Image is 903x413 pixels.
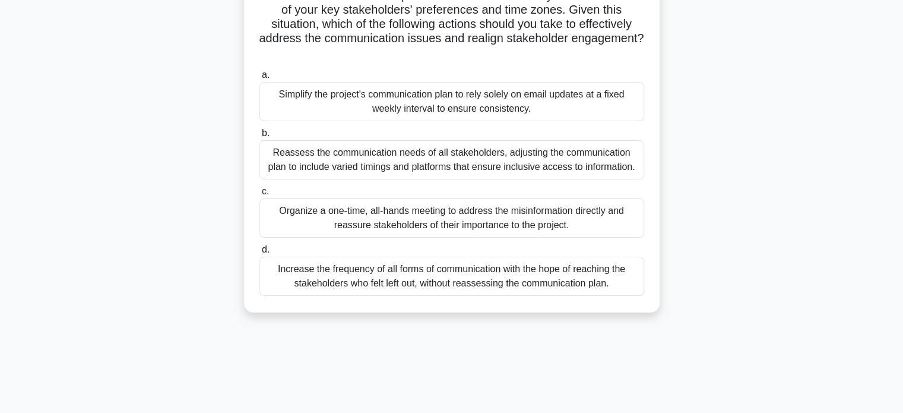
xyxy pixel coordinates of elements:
span: d. [262,244,270,254]
span: b. [262,128,270,138]
div: Reassess the communication needs of all stakeholders, adjusting the communication plan to include... [259,140,644,179]
div: Simplify the project's communication plan to rely solely on email updates at a fixed weekly inter... [259,82,644,121]
div: Increase the frequency of all forms of communication with the hope of reaching the stakeholders w... [259,257,644,296]
div: Organize a one-time, all-hands meeting to address the misinformation directly and reassure stakeh... [259,198,644,238]
span: a. [262,70,270,80]
span: c. [262,186,269,196]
